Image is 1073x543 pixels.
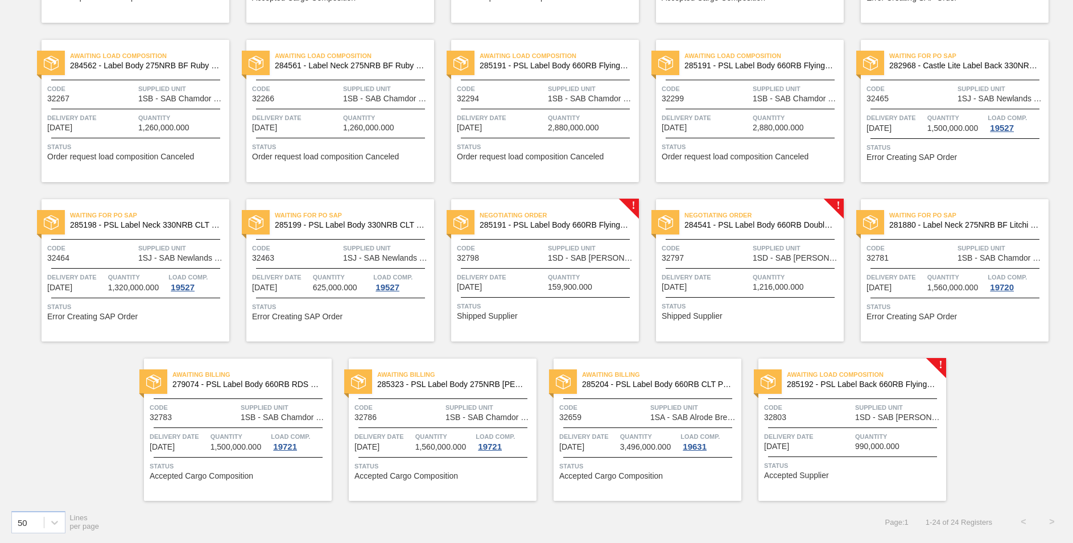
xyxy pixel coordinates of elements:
[855,413,943,422] span: 1SD - SAB Rosslyn Brewery
[855,431,943,442] span: Quantity
[662,254,684,262] span: 32797
[457,112,545,124] span: Delivery Date
[556,375,571,389] img: status
[332,359,536,501] a: statusAwaiting Billing285323 - PSL Label Body 275NRB [PERSON_NAME] [PERSON_NAME] PU25Code32786Sup...
[343,242,431,254] span: Supplied Unit
[252,141,431,153] span: Status
[988,124,1016,133] div: 19527
[866,254,889,262] span: 32781
[787,380,937,389] span: 285192 - PSL Label Back 660RB FlyingFish Lemon PU
[373,271,412,283] span: Load Comp.
[354,460,534,472] span: Status
[844,199,1049,342] a: statusWaiting for PO SAP281880 - Label Neck 275NRB BF Litchi SecheCode32781Supplied Unit1SB - SAB...
[457,83,545,94] span: Code
[168,271,226,292] a: Load Comp.19527
[662,141,841,153] span: Status
[662,242,750,254] span: Code
[764,471,829,480] span: Accepted Supplier
[354,402,443,413] span: Code
[453,56,468,71] img: status
[415,431,473,442] span: Quantity
[150,472,253,480] span: Accepted Cargo Composition
[252,283,277,292] span: 10/04/2025
[354,413,377,422] span: 32786
[252,271,310,283] span: Delivery Date
[70,513,100,530] span: Lines per page
[313,271,371,283] span: Quantity
[108,271,166,283] span: Quantity
[457,271,545,283] span: Delivery Date
[229,40,434,182] a: statusAwaiting Load Composition284561 - Label Neck 275NRB BF Ruby PUCode32266Supplied Unit1SB - S...
[252,124,277,132] span: 09/28/2025
[453,215,468,230] img: status
[863,56,878,71] img: status
[480,61,630,70] span: 285191 - PSL Label Body 660RB FlyingFish Lemon PU
[684,50,844,61] span: Awaiting Load Composition
[866,124,892,133] span: 10/04/2025
[47,254,69,262] span: 32464
[958,254,1046,262] span: 1SB - SAB Chamdor Brewery
[662,283,687,291] span: 10/10/2025
[863,215,878,230] img: status
[138,242,226,254] span: Supplied Unit
[275,61,425,70] span: 284561 - Label Neck 275NRB BF Ruby PU
[988,271,1027,283] span: Load Comp.
[44,56,59,71] img: status
[764,431,852,442] span: Delivery Date
[559,431,617,442] span: Delivery Date
[343,83,431,94] span: Supplied Unit
[988,112,1027,124] span: Load Comp.
[889,50,1049,61] span: Waiting for PO SAP
[415,443,467,451] span: 1,560,000.000
[249,56,263,71] img: status
[47,141,226,153] span: Status
[1038,508,1066,536] button: >
[172,369,332,380] span: Awaiting Billing
[866,94,889,103] span: 32465
[988,283,1016,292] div: 19720
[47,94,69,103] span: 32267
[764,413,786,422] span: 32803
[241,413,329,422] span: 1SB - SAB Chamdor Brewery
[44,215,59,230] img: status
[753,283,804,291] span: 1,216,000.000
[150,413,172,422] span: 32783
[249,215,263,230] img: status
[650,413,738,422] span: 1SA - SAB Alrode Brewery
[658,215,673,230] img: status
[168,271,208,283] span: Load Comp.
[24,40,229,182] a: statusAwaiting Load Composition284562 - Label Body 275NRB BF Ruby PUCode32267Supplied Unit1SB - S...
[536,359,741,501] a: statusAwaiting Billing285204 - PSL Label Body 660RB CLT PU 25Code32659Supplied Unit1SA - SAB Alro...
[548,271,636,283] span: Quantity
[639,40,844,182] a: statusAwaiting Load Composition285191 - PSL Label Body 660RB FlyingFish Lemon PUCode32299Supplied...
[764,402,852,413] span: Code
[559,460,738,472] span: Status
[377,369,536,380] span: Awaiting Billing
[211,443,262,451] span: 1,500,000.000
[889,221,1039,229] span: 281880 - Label Neck 275NRB BF Litchi Seche
[138,94,226,103] span: 1SB - SAB Chamdor Brewery
[434,199,639,342] a: !statusNegotiating Order285191 - PSL Label Body 660RB FlyingFish Lemon PUCode32798Supplied Unit1S...
[476,431,515,442] span: Load Comp.
[559,413,581,422] span: 32659
[680,442,709,451] div: 19631
[620,431,678,442] span: Quantity
[457,124,482,132] span: 10/01/2025
[150,431,208,442] span: Delivery Date
[47,301,226,312] span: Status
[866,271,925,283] span: Delivery Date
[684,221,835,229] span: 284541 - PSL Label Body 660RB Double Malt 23
[271,442,299,451] div: 19721
[866,312,957,321] span: Error Creating SAP Order
[926,518,992,526] span: 1 - 24 of 24 Registers
[927,112,985,124] span: Quantity
[662,112,750,124] span: Delivery Date
[753,124,804,132] span: 2,880,000.000
[753,271,841,283] span: Quantity
[343,124,394,132] span: 1,260,000.000
[480,50,639,61] span: Awaiting Load Composition
[958,242,1046,254] span: Supplied Unit
[658,56,673,71] img: status
[620,443,671,451] span: 3,496,000.000
[172,380,323,389] span: 279074 - PSL Label Body 660RB RDS Dry (Blast)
